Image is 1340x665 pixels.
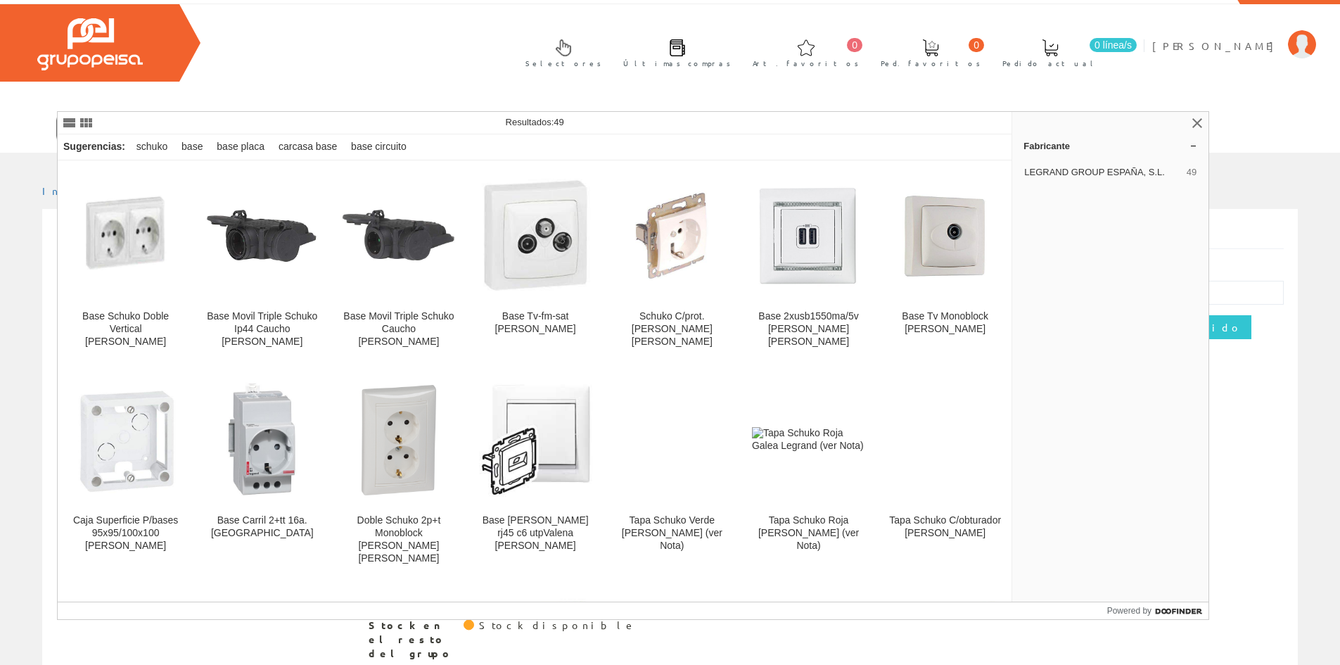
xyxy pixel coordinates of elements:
div: Schuko C/prot. [PERSON_NAME] [PERSON_NAME] [615,310,729,348]
a: Últimas compras [609,27,738,76]
span: Resultados: [506,117,564,127]
div: Caja Superficie P/bases 95x95/100x100 [PERSON_NAME] [69,514,182,552]
img: Caja Superficie P/bases 95x95/100x100 Legrand [69,379,182,502]
img: Grupo Peisa [37,18,143,70]
img: Base Movil Triple Schuko Caucho Legrand [342,179,455,292]
img: Base Schuko Doble Vertical Oteo Legrand [69,179,182,292]
div: base placa [211,134,270,160]
img: Base Movil Triple Schuko Ip44 Caucho Legrand [205,179,319,292]
span: 0 línea/s [1090,38,1137,52]
img: Base Tv Monoblock Oteo Legrand [888,179,1002,292]
div: Tapa Schuko C/obturador [PERSON_NAME] [888,514,1002,540]
span: Ped. favoritos [881,56,981,70]
span: Powered by [1107,604,1151,617]
div: Stock disponible [479,619,636,633]
div: Tapa Schuko Verde [PERSON_NAME] (ver Nota) [615,514,729,552]
a: Base Movil Triple Schuko Ip44 Caucho Legrand Base Movil Triple Schuko Ip44 Caucho [PERSON_NAME] [194,161,330,365]
img: Doble Schuko 2p+t Monoblock Blanco Valena Legrand [342,384,455,497]
div: Base Schuko Doble Vertical [PERSON_NAME] [69,310,182,348]
span: LEGRAND GROUP ESPAÑA, S.L. [1024,166,1181,179]
a: Doble Schuko 2p+t Monoblock Blanco Valena Legrand Doble Schuko 2p+t Monoblock [PERSON_NAME] [PERS... [331,365,466,581]
div: base [176,134,208,160]
img: Base Tv-fm-sat Oteo Legrand [479,179,592,292]
div: Base Movil Triple Schuko Caucho [PERSON_NAME] [342,310,455,348]
img: Base 2xusb1550ma/5v Blanco Valena Legrand [752,181,865,291]
img: Tapa Schuko C/obturador Blanca Galea Legrand [888,421,1002,459]
a: Caja Superficie P/bases 95x95/100x100 Legrand Caja Superficie P/bases 95x95/100x100 [PERSON_NAME] [58,365,193,581]
img: Base blanco rj45 c6 utpValena Legrand [479,384,592,497]
div: Base Tv-fm-sat [PERSON_NAME] [479,310,592,336]
img: Tapa Schuko Verde Galea Legrand (ver Nota) [615,427,729,452]
div: Doble Schuko 2p+t Monoblock [PERSON_NAME] [PERSON_NAME] [342,514,455,565]
div: Base 2xusb1550ma/5v [PERSON_NAME] [PERSON_NAME] [752,310,865,348]
div: base circuito [345,134,412,160]
div: Base Tv Monoblock [PERSON_NAME] [888,310,1002,336]
a: Powered by [1107,602,1209,619]
span: Últimas compras [623,56,731,70]
img: Tapa Schuko Roja Galea Legrand (ver Nota) [752,427,865,452]
a: Tapa Schuko Verde Galea Legrand (ver Nota) Tapa Schuko Verde [PERSON_NAME] (ver Nota) [604,365,740,581]
a: Base Tv-fm-sat Oteo Legrand Base Tv-fm-sat [PERSON_NAME] [468,161,604,365]
a: Fabricante [1012,134,1208,157]
a: Base Movil Triple Schuko Caucho Legrand Base Movil Triple Schuko Caucho [PERSON_NAME] [331,161,466,365]
span: Pedido actual [1002,56,1098,70]
span: Stock en el resto del grupo [369,619,453,661]
span: 49 [1187,166,1197,179]
a: Base Carril 2+tt 16a. Legrand Base Carril 2+tt 16a. [GEOGRAPHIC_DATA] [194,365,330,581]
img: Schuko C/prot. Blanco Valena Legrand [615,179,729,292]
a: [PERSON_NAME] [1152,27,1316,41]
a: Base Schuko Doble Vertical Oteo Legrand Base Schuko Doble Vertical [PERSON_NAME] [58,161,193,365]
a: Tapa Schuko C/obturador Blanca Galea Legrand Tapa Schuko C/obturador [PERSON_NAME] [877,365,1013,581]
div: Base [PERSON_NAME] rj45 c6 utpValena [PERSON_NAME] [479,514,592,552]
span: [PERSON_NAME] [1152,39,1281,53]
span: Art. favoritos [753,56,859,70]
a: Base blanco rj45 c6 utpValena Legrand Base [PERSON_NAME] rj45 c6 utpValena [PERSON_NAME] [468,365,604,581]
div: Base Movil Triple Schuko Ip44 Caucho [PERSON_NAME] [205,310,319,348]
span: 49 [554,117,563,127]
a: Base Tv Monoblock Oteo Legrand Base Tv Monoblock [PERSON_NAME] [877,161,1013,365]
a: Base 2xusb1550ma/5v Blanco Valena Legrand Base 2xusb1550ma/5v [PERSON_NAME] [PERSON_NAME] [741,161,876,365]
a: Inicio [42,184,102,197]
div: Base Carril 2+tt 16a. [GEOGRAPHIC_DATA] [205,514,319,540]
span: Selectores [525,56,601,70]
div: Tapa Schuko Roja [PERSON_NAME] (ver Nota) [752,514,865,552]
img: Base Carril 2+tt 16a. Legrand [221,376,303,503]
a: Selectores [511,27,608,76]
a: Schuko C/prot. Blanco Valena Legrand Schuko C/prot. [PERSON_NAME] [PERSON_NAME] [604,161,740,365]
span: 0 [969,38,984,52]
span: 0 [847,38,862,52]
div: Sugerencias: [58,137,128,157]
a: Tapa Schuko Roja Galea Legrand (ver Nota) Tapa Schuko Roja [PERSON_NAME] (ver Nota) [741,365,876,581]
div: carcasa base [273,134,343,160]
div: schuko [131,134,173,160]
